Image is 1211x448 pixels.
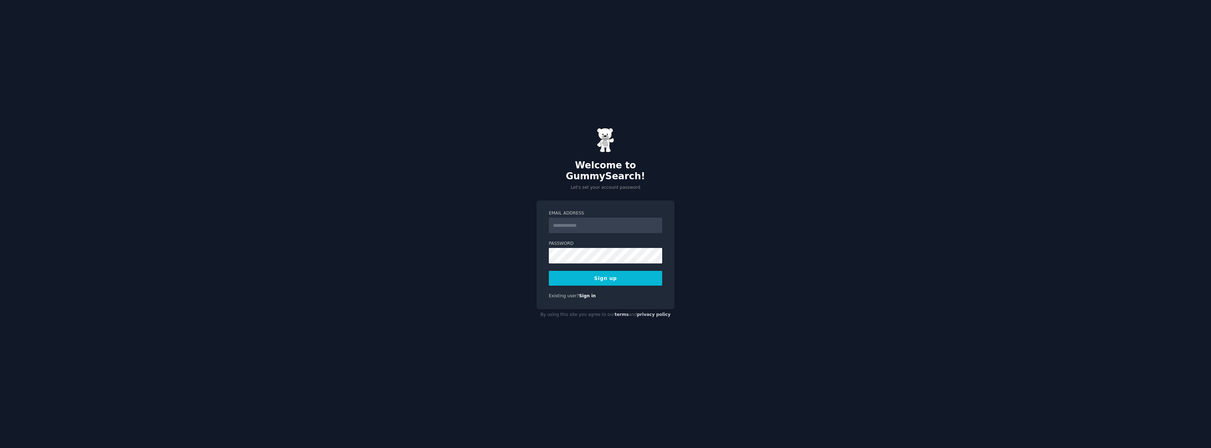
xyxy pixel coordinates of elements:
h2: Welcome to GummySearch! [537,160,674,182]
p: Let's set your account password [537,185,674,191]
span: Existing user? [549,293,579,298]
label: Email Address [549,210,662,217]
button: Sign up [549,271,662,286]
div: By using this site you agree to our and [537,309,674,321]
label: Password [549,241,662,247]
a: Sign in [579,293,596,298]
a: terms [615,312,629,317]
a: privacy policy [637,312,671,317]
img: Gummy Bear [597,128,614,153]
